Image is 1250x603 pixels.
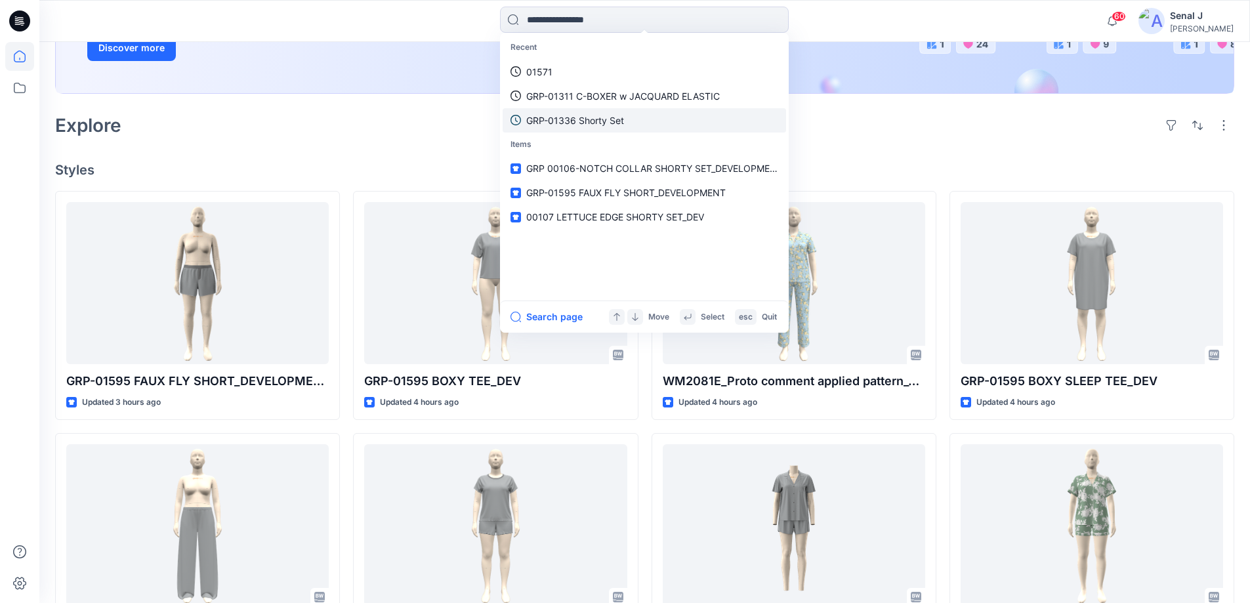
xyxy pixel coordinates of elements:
a: GRP-01595 FAUX FLY SHORT_DEVELOPMENT [503,180,786,205]
a: 01571 [503,60,786,84]
p: GRP-01595 FAUX FLY SHORT_DEVELOPMENT [66,372,329,390]
div: Senal J [1170,8,1234,24]
p: GRP-01595 BOXY TEE_DEV [364,372,627,390]
p: Items [503,133,786,157]
h2: Explore [55,115,121,136]
span: GRP 00106-NOTCH COLLAR SHORTY SET_DEVELOPMENT [526,163,783,174]
a: GRP-01595 FAUX FLY SHORT_DEVELOPMENT [66,202,329,364]
span: 00107 LETTUCE EDGE SHORTY SET_DEV [526,211,704,222]
img: avatar [1138,8,1165,34]
p: Select [701,310,724,324]
p: 01571 [526,65,552,79]
p: GRP-01336 Shorty Set [526,114,624,127]
p: GRP-01311 C-BOXER w JACQUARD ELASTIC [526,89,720,103]
p: GRP-01595 BOXY SLEEP TEE_DEV [961,372,1223,390]
a: GRP 00106-NOTCH COLLAR SHORTY SET_DEVELOPMENT [503,156,786,180]
a: 00107 LETTUCE EDGE SHORTY SET_DEV [503,205,786,229]
button: Search page [510,309,583,325]
a: GRP-01595 BOXY SLEEP TEE_DEV [961,202,1223,364]
a: GRP-01595 BOXY TEE_DEV [364,202,627,364]
a: GRP-01311 C-BOXER w JACQUARD ELASTIC [503,84,786,108]
p: Recent [503,35,786,60]
p: WM2081E_Proto comment applied pattern_Colorway_REV7 [663,372,925,390]
button: Discover more [87,35,176,61]
p: Move [648,310,669,324]
p: Updated 4 hours ago [976,396,1055,409]
a: Discover more [87,35,383,61]
a: GRP-01336 Shorty Set [503,108,786,133]
div: [PERSON_NAME] [1170,24,1234,33]
p: Updated 4 hours ago [678,396,757,409]
span: 60 [1112,11,1126,22]
a: WM2081E_Proto comment applied pattern_Colorway_REV7 [663,202,925,364]
p: Quit [762,310,777,324]
p: Updated 4 hours ago [380,396,459,409]
h4: Styles [55,162,1234,178]
span: GRP-01595 FAUX FLY SHORT_DEVELOPMENT [526,187,726,198]
p: Updated 3 hours ago [82,396,161,409]
p: esc [739,310,753,324]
